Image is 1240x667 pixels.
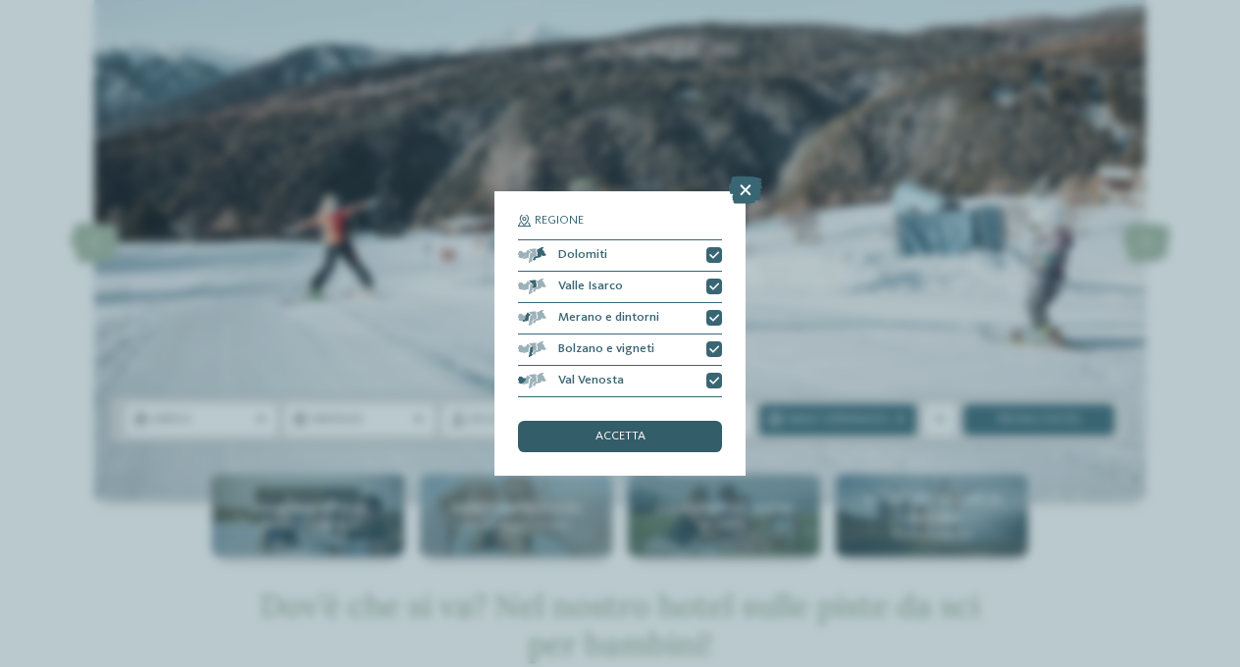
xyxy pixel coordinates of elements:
[558,375,624,387] span: Val Venosta
[595,431,646,443] span: accetta
[535,215,584,228] span: Regione
[558,312,659,325] span: Merano e dintorni
[558,249,607,262] span: Dolomiti
[558,343,654,356] span: Bolzano e vigneti
[558,281,623,293] span: Valle Isarco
